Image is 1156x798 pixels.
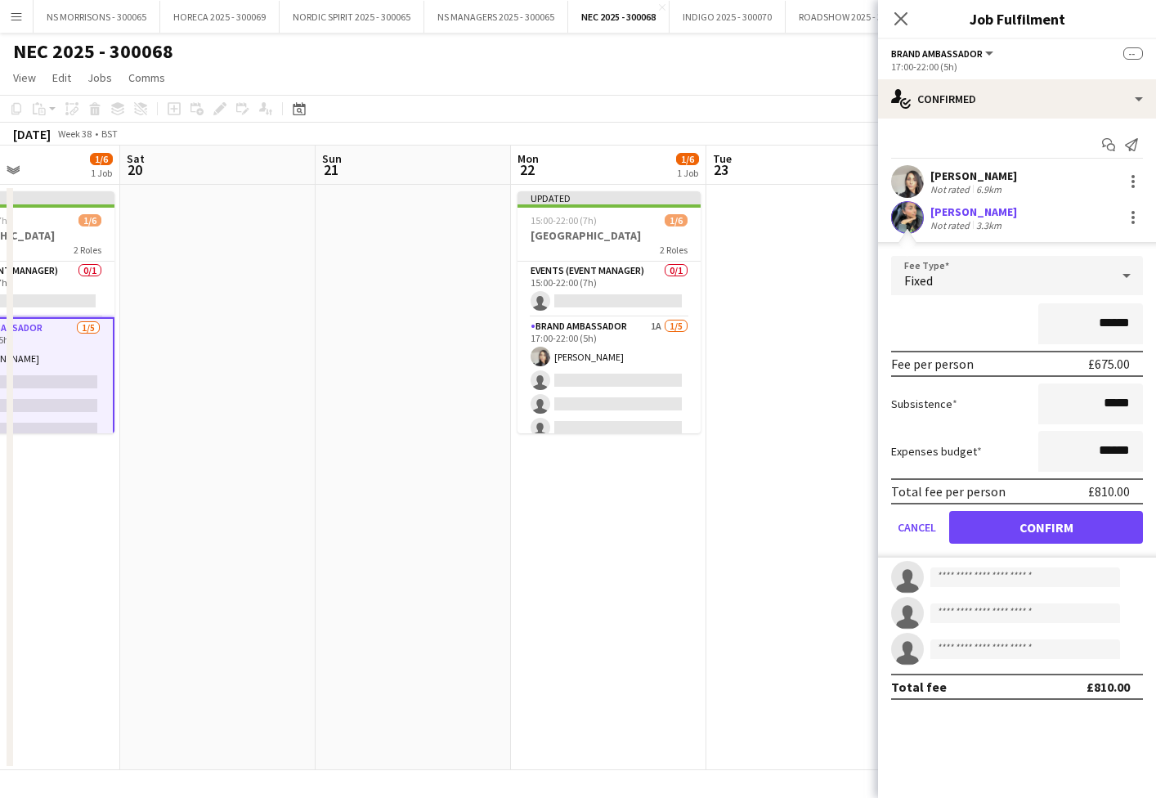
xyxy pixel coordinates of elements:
[74,244,101,256] span: 2 Roles
[280,1,424,33] button: NORDIC SPIRIT 2025 - 300065
[891,511,943,544] button: Cancel
[891,679,947,695] div: Total fee
[518,191,701,433] app-job-card: Updated15:00-22:00 (7h)1/6[GEOGRAPHIC_DATA]2 RolesEvents (Event Manager)0/115:00-22:00 (7h) Brand...
[1088,356,1130,372] div: £675.00
[320,160,342,179] span: 21
[1123,47,1143,60] span: --
[46,67,78,88] a: Edit
[128,70,165,85] span: Comms
[665,214,688,226] span: 1/6
[52,70,71,85] span: Edit
[91,167,112,179] div: 1 Job
[891,397,957,411] label: Subsistence
[670,1,786,33] button: INDIGO 2025 - 300070
[7,67,43,88] a: View
[518,317,701,468] app-card-role: Brand Ambassador1A1/517:00-22:00 (5h)[PERSON_NAME]
[531,214,597,226] span: 15:00-22:00 (7h)
[518,228,701,243] h3: [GEOGRAPHIC_DATA]
[124,160,145,179] span: 20
[676,153,699,165] span: 1/6
[518,191,701,204] div: Updated
[973,219,1005,231] div: 3.3km
[891,61,1143,73] div: 17:00-22:00 (5h)
[13,39,173,64] h1: NEC 2025 - 300068
[878,8,1156,29] h3: Job Fulfilment
[878,79,1156,119] div: Confirmed
[891,47,983,60] span: Brand Ambassador
[930,183,973,195] div: Not rated
[518,151,539,166] span: Mon
[930,219,973,231] div: Not rated
[973,183,1005,195] div: 6.9km
[90,153,113,165] span: 1/6
[891,47,996,60] button: Brand Ambassador
[949,511,1143,544] button: Confirm
[101,128,118,140] div: BST
[891,356,974,372] div: Fee per person
[78,214,101,226] span: 1/6
[122,67,172,88] a: Comms
[568,1,670,33] button: NEC 2025 - 300068
[13,70,36,85] span: View
[54,128,95,140] span: Week 38
[34,1,160,33] button: NS MORRISONS - 300065
[1087,679,1130,695] div: £810.00
[660,244,688,256] span: 2 Roles
[1088,483,1130,500] div: £810.00
[87,70,112,85] span: Jobs
[677,167,698,179] div: 1 Job
[518,262,701,317] app-card-role: Events (Event Manager)0/115:00-22:00 (7h)
[81,67,119,88] a: Jobs
[13,126,51,142] div: [DATE]
[891,483,1006,500] div: Total fee per person
[891,444,982,459] label: Expenses budget
[710,160,732,179] span: 23
[160,1,280,33] button: HORECA 2025 - 300069
[127,151,145,166] span: Sat
[786,1,921,33] button: ROADSHOW 2025 - 300067
[930,168,1017,183] div: [PERSON_NAME]
[424,1,568,33] button: NS MANAGERS 2025 - 300065
[322,151,342,166] span: Sun
[930,204,1017,219] div: [PERSON_NAME]
[713,151,732,166] span: Tue
[904,272,933,289] span: Fixed
[515,160,539,179] span: 22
